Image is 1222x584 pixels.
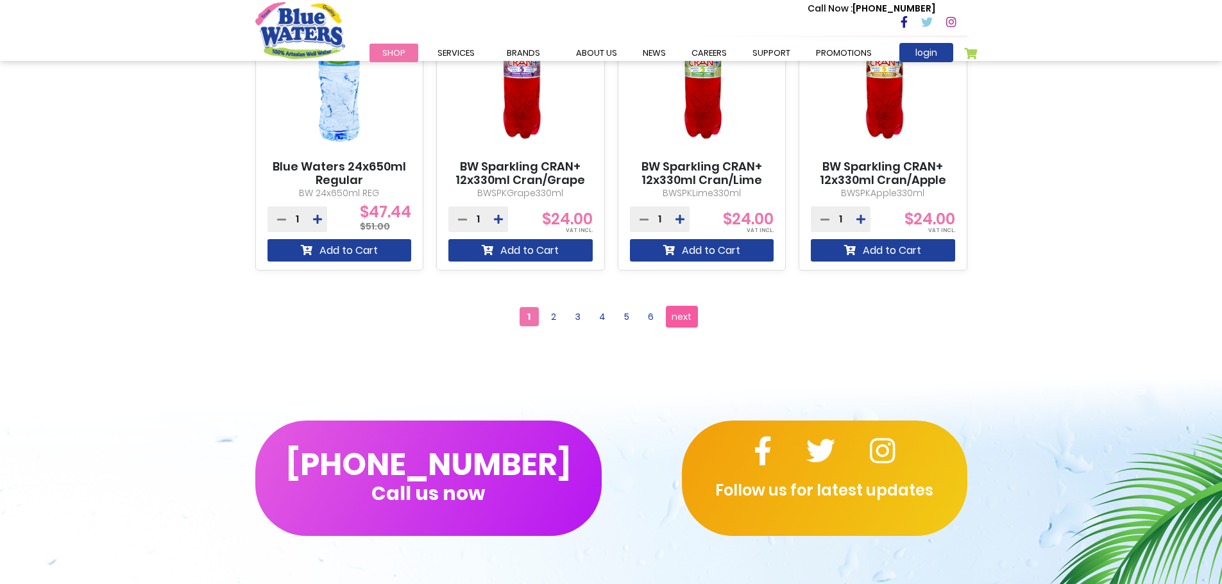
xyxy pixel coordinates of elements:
span: Call Now : [808,2,853,15]
p: BWSPKLime330ml [630,187,774,200]
a: 5 [617,307,636,326]
button: Add to Cart [267,239,412,262]
a: Promotions [803,44,885,62]
a: about us [563,44,630,62]
span: $24.00 [723,208,774,229]
a: Blue Waters 24x650ml Regular [267,160,412,187]
span: Services [437,47,475,59]
a: careers [679,44,740,62]
a: store logo [255,2,345,58]
a: login [899,43,953,62]
button: Add to Cart [448,239,593,262]
span: $51.00 [360,220,390,233]
button: [PHONE_NUMBER]Call us now [255,421,602,536]
span: Shop [382,47,405,59]
p: Follow us for latest updates [682,479,967,502]
p: BWSPKGrape330ml [448,187,593,200]
p: [PHONE_NUMBER] [808,2,935,15]
span: next [672,307,692,326]
a: 6 [641,307,661,326]
a: BW Sparkling CRAN+ 12x330ml Cran/Apple [811,160,955,187]
span: Call us now [371,490,485,497]
span: 1 [520,307,539,326]
span: $24.00 [904,208,955,229]
a: 4 [593,307,612,326]
button: Add to Cart [630,239,774,262]
a: next [666,306,698,328]
a: BW Sparkling CRAN+ 12x330ml Cran/Lime [630,160,774,187]
a: 3 [568,307,588,326]
button: Add to Cart [811,239,955,262]
span: Brands [507,47,540,59]
a: 2 [544,307,563,326]
a: BW Sparkling CRAN+ 12x330ml Cran/Grape [448,160,593,187]
span: $47.44 [360,212,411,224]
p: BWSPKApple330ml [811,187,955,200]
a: News [630,44,679,62]
p: BW 24x650ml REG [267,187,412,200]
a: support [740,44,803,62]
span: $24.00 [542,208,593,229]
